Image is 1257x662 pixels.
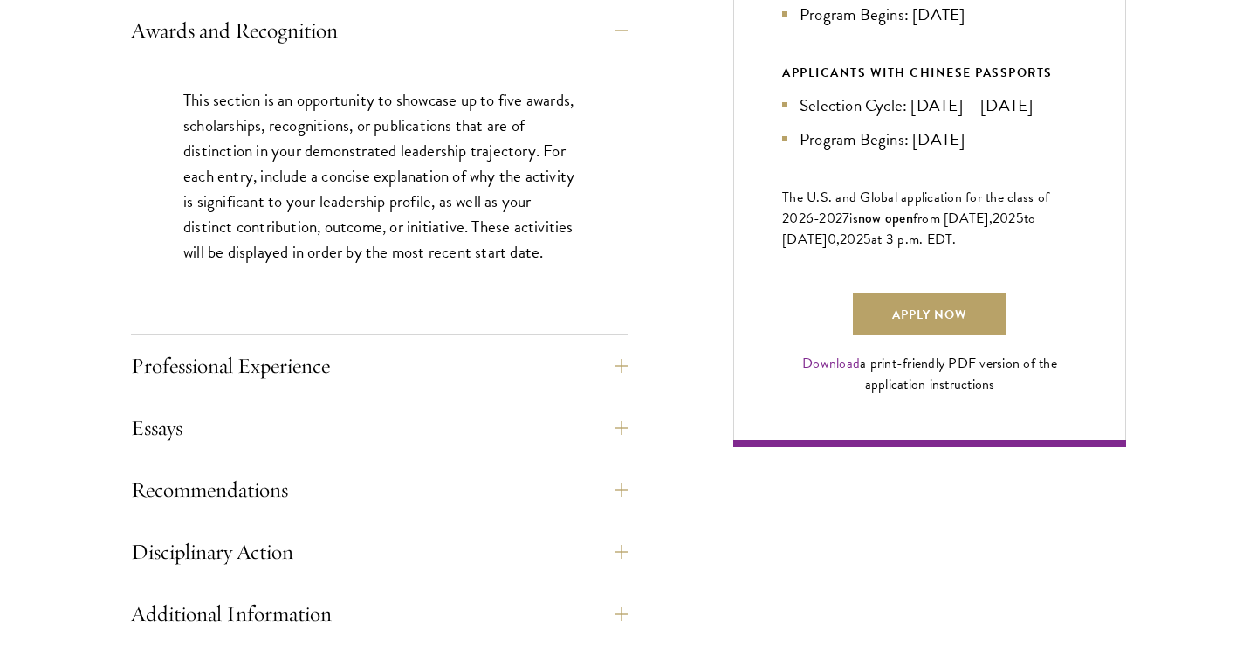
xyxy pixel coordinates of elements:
span: 202 [840,229,863,250]
a: Download [802,353,860,374]
span: The U.S. and Global application for the class of 202 [782,187,1049,229]
li: Program Begins: [DATE] [782,2,1077,27]
span: -202 [814,208,842,229]
li: Selection Cycle: [DATE] – [DATE] [782,93,1077,118]
span: at 3 p.m. EDT. [871,229,957,250]
button: Additional Information [131,593,628,635]
span: now open [858,208,913,228]
button: Essays [131,407,628,449]
span: from [DATE], [913,208,993,229]
span: 0 [828,229,836,250]
p: This section is an opportunity to showcase up to five awards, scholarships, recognitions, or publ... [183,87,576,265]
span: 5 [1016,208,1024,229]
button: Recommendations [131,469,628,511]
div: a print-friendly PDF version of the application instructions [782,353,1077,395]
button: Disciplinary Action [131,531,628,573]
span: 7 [842,208,849,229]
span: is [849,208,858,229]
span: 202 [993,208,1016,229]
li: Program Begins: [DATE] [782,127,1077,152]
span: , [836,229,840,250]
button: Professional Experience [131,345,628,387]
span: 5 [863,229,871,250]
button: Awards and Recognition [131,10,628,52]
span: 6 [806,208,814,229]
span: to [DATE] [782,208,1035,250]
div: APPLICANTS WITH CHINESE PASSPORTS [782,62,1077,84]
a: Apply Now [853,293,1006,335]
